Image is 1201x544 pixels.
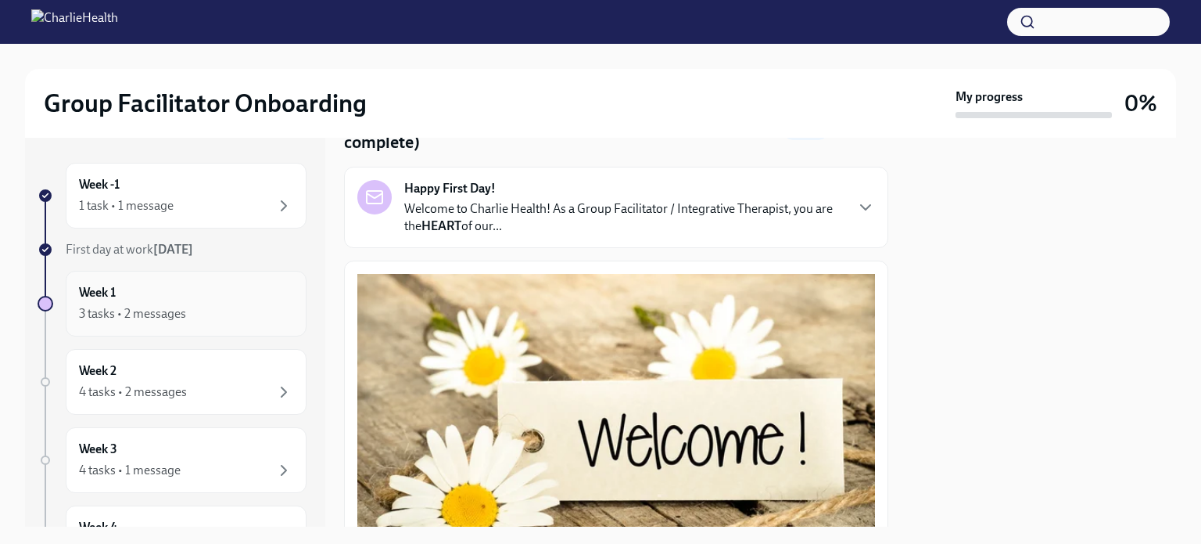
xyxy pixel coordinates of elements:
[38,427,307,493] a: Week 34 tasks • 1 message
[38,241,307,258] a: First day at work[DATE]
[955,88,1023,106] strong: My progress
[38,349,307,415] a: Week 24 tasks • 2 messages
[38,163,307,229] a: Week -11 task • 1 message
[421,218,461,233] strong: HEART
[79,362,117,380] h6: Week 2
[79,284,116,301] h6: Week 1
[79,519,117,536] h6: Week 4
[79,462,181,479] div: 4 tasks • 1 message
[44,88,367,119] h2: Group Facilitator Onboarding
[1124,89,1157,117] h3: 0%
[38,271,307,337] a: Week 13 tasks • 2 messages
[79,384,187,401] div: 4 tasks • 2 messages
[79,176,120,193] h6: Week -1
[79,305,186,322] div: 3 tasks • 2 messages
[404,200,844,235] p: Welcome to Charlie Health! As a Group Facilitator / Integrative Therapist, you are the of our...
[153,242,193,257] strong: [DATE]
[79,441,117,458] h6: Week 3
[404,180,496,197] strong: Happy First Day!
[31,9,118,34] img: CharlieHealth
[79,197,174,214] div: 1 task • 1 message
[66,242,193,257] span: First day at work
